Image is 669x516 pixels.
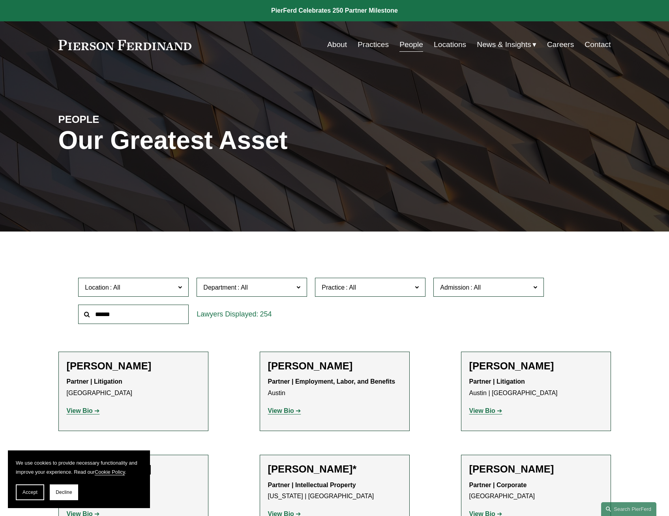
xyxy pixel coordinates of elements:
[268,407,294,414] strong: View Bio
[547,37,574,52] a: Careers
[260,310,272,318] span: 254
[469,378,525,385] strong: Partner | Litigation
[268,376,401,399] p: Austin
[58,113,197,126] h4: PEOPLE
[434,37,466,52] a: Locations
[469,376,603,399] p: Austin | [GEOGRAPHIC_DATA]
[601,502,656,516] a: Search this site
[95,469,125,475] a: Cookie Policy
[327,37,347,52] a: About
[469,360,603,372] h2: [PERSON_NAME]
[16,458,142,476] p: We use cookies to provide necessary functionality and improve your experience. Read our .
[58,126,427,155] h1: Our Greatest Asset
[585,37,611,52] a: Contact
[67,360,200,372] h2: [PERSON_NAME]
[268,463,401,475] h2: [PERSON_NAME]*
[469,463,603,475] h2: [PERSON_NAME]
[50,484,78,500] button: Decline
[322,284,345,291] span: Practice
[469,480,603,503] p: [GEOGRAPHIC_DATA]
[469,407,502,414] a: View Bio
[56,490,72,495] span: Decline
[203,284,236,291] span: Department
[67,407,93,414] strong: View Bio
[16,484,44,500] button: Accept
[477,38,531,52] span: News & Insights
[268,480,401,503] p: [US_STATE] | [GEOGRAPHIC_DATA]
[469,407,495,414] strong: View Bio
[399,37,423,52] a: People
[358,37,389,52] a: Practices
[85,284,109,291] span: Location
[67,378,122,385] strong: Partner | Litigation
[469,482,527,488] strong: Partner | Corporate
[268,378,395,385] strong: Partner | Employment, Labor, and Benefits
[268,482,356,488] strong: Partner | Intellectual Property
[440,284,469,291] span: Admission
[67,376,200,399] p: [GEOGRAPHIC_DATA]
[67,407,100,414] a: View Bio
[22,490,37,495] span: Accept
[268,360,401,372] h2: [PERSON_NAME]
[477,37,536,52] a: folder dropdown
[8,450,150,508] section: Cookie banner
[268,407,301,414] a: View Bio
